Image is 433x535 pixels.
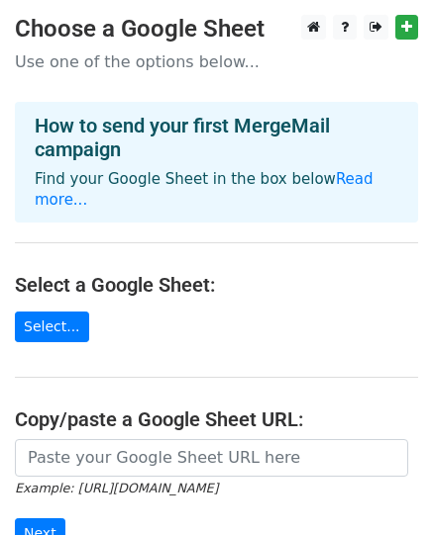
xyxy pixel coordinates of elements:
[15,481,218,495] small: Example: [URL][DOMAIN_NAME]
[35,114,398,161] h4: How to send your first MergeMail campaign
[15,439,408,477] input: Paste your Google Sheet URL here
[15,312,89,342] a: Select...
[15,273,418,297] h4: Select a Google Sheet:
[15,15,418,44] h3: Choose a Google Sheet
[35,169,398,211] p: Find your Google Sheet in the box below
[15,407,418,431] h4: Copy/paste a Google Sheet URL:
[35,170,374,209] a: Read more...
[15,51,418,72] p: Use one of the options below...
